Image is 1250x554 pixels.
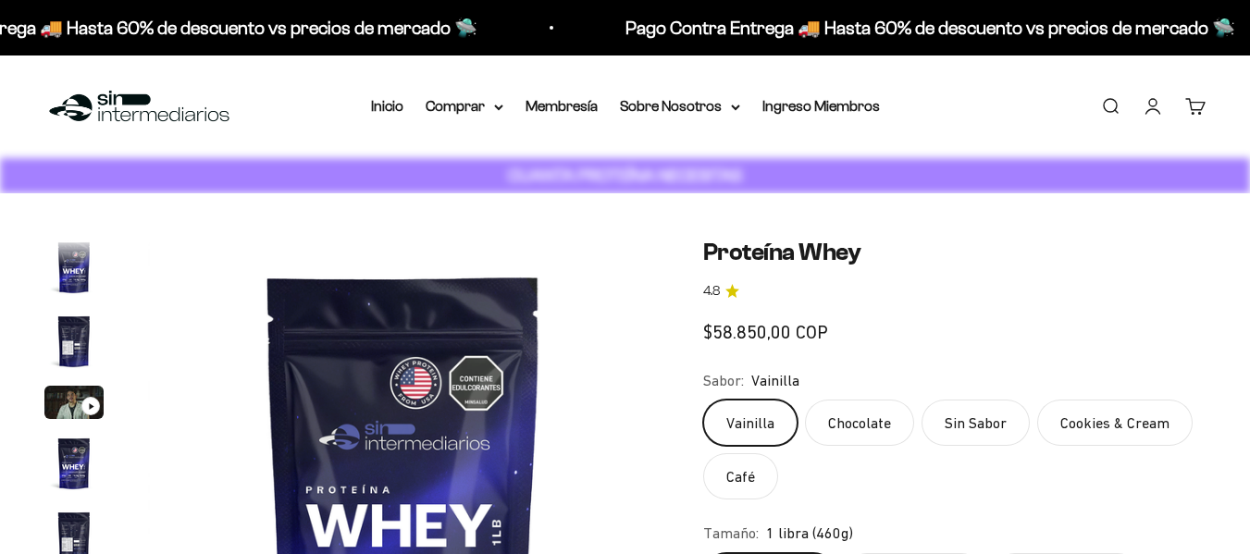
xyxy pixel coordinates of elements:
[426,94,503,118] summary: Comprar
[44,386,104,425] button: Ir al artículo 3
[371,98,403,114] a: Inicio
[751,369,799,393] span: Vainilla
[762,98,880,114] a: Ingreso Miembros
[44,238,104,297] img: Proteína Whey
[44,434,104,499] button: Ir al artículo 4
[44,238,104,302] button: Ir al artículo 1
[703,369,744,393] legend: Sabor:
[766,522,853,546] span: 1 libra (460g)
[620,94,740,118] summary: Sobre Nosotros
[508,166,742,185] strong: CUANTA PROTEÍNA NECESITAS
[526,98,598,114] a: Membresía
[615,13,1225,43] p: Pago Contra Entrega 🚚 Hasta 60% de descuento vs precios de mercado 🛸
[703,281,720,302] span: 4.8
[44,312,104,371] img: Proteína Whey
[703,281,1206,302] a: 4.84.8 de 5.0 estrellas
[44,434,104,493] img: Proteína Whey
[703,238,1206,266] h1: Proteína Whey
[44,312,104,376] button: Ir al artículo 2
[703,522,759,546] legend: Tamaño:
[703,317,828,347] sale-price: $58.850,00 COP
